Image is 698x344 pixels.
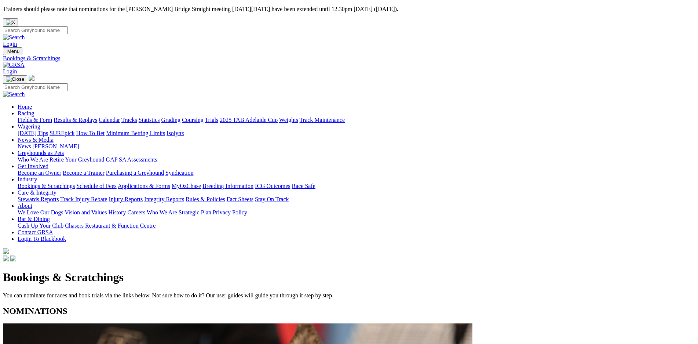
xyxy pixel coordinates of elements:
a: About [18,203,32,209]
a: We Love Our Dogs [18,209,63,216]
a: Home [18,104,32,110]
a: Who We Are [18,156,48,163]
a: Login [3,68,17,75]
a: Calendar [99,117,120,123]
a: Greyhounds as Pets [18,150,64,156]
a: Integrity Reports [144,196,184,202]
a: [PERSON_NAME] [32,143,79,149]
a: Who We Are [147,209,177,216]
button: Toggle navigation [3,75,27,83]
a: Bookings & Scratchings [3,55,695,62]
a: Cash Up Your Club [18,222,63,229]
div: Greyhounds as Pets [18,156,695,163]
div: Wagering [18,130,695,137]
a: News [18,143,31,149]
img: logo-grsa-white.png [29,75,34,81]
img: GRSA [3,62,25,68]
a: Trials [205,117,218,123]
a: Fact Sheets [227,196,253,202]
a: Strategic Plan [179,209,211,216]
a: Rules & Policies [186,196,225,202]
a: Syndication [165,170,193,176]
a: Weights [279,117,298,123]
p: Trainers should please note that nominations for the [PERSON_NAME] Bridge Straight meeting [DATE]... [3,6,695,12]
div: About [18,209,695,216]
a: Results & Replays [54,117,97,123]
a: Get Involved [18,163,48,169]
div: Bar & Dining [18,222,695,229]
a: History [108,209,126,216]
a: Coursing [182,117,204,123]
a: Bar & Dining [18,216,50,222]
a: Become a Trainer [63,170,105,176]
div: Get Involved [18,170,695,176]
a: MyOzChase [172,183,201,189]
a: Chasers Restaurant & Function Centre [65,222,156,229]
a: Stewards Reports [18,196,59,202]
a: Applications & Forms [118,183,170,189]
a: Industry [18,176,37,182]
a: Purchasing a Greyhound [106,170,164,176]
h2: NOMINATIONS [3,306,695,316]
a: Racing [18,110,34,116]
a: Wagering [18,123,40,130]
a: Breeding Information [202,183,253,189]
a: ICG Outcomes [255,183,290,189]
a: Vision and Values [65,209,107,216]
div: Racing [18,117,695,123]
div: News & Media [18,143,695,150]
a: Retire Your Greyhound [50,156,105,163]
a: Careers [127,209,145,216]
input: Search [3,26,68,34]
a: GAP SA Assessments [106,156,157,163]
p: You can nominate for races and book trials via the links below. Not sure how to do it? Our user g... [3,292,695,299]
a: Become an Owner [18,170,61,176]
a: Login To Blackbook [18,236,66,242]
img: logo-grsa-white.png [3,248,9,254]
a: Bookings & Scratchings [18,183,75,189]
a: Schedule of Fees [76,183,116,189]
a: Injury Reports [109,196,143,202]
img: twitter.svg [10,256,16,261]
a: Login [3,41,17,47]
a: How To Bet [76,130,105,136]
img: Search [3,34,25,41]
a: Care & Integrity [18,189,56,196]
div: Care & Integrity [18,196,695,203]
a: Minimum Betting Limits [106,130,165,136]
a: Statistics [139,117,160,123]
a: Isolynx [167,130,184,136]
input: Search [3,83,68,91]
img: X [6,19,15,25]
a: Grading [161,117,180,123]
button: Toggle navigation [3,47,22,55]
a: Stay On Track [255,196,289,202]
a: [DATE] Tips [18,130,48,136]
div: Industry [18,183,695,189]
a: Race Safe [292,183,315,189]
a: Fields & Form [18,117,52,123]
button: Close [3,18,18,26]
a: Contact GRSA [18,229,53,235]
img: facebook.svg [3,256,9,261]
h1: Bookings & Scratchings [3,271,695,284]
a: Track Injury Rebate [60,196,107,202]
a: Track Maintenance [300,117,345,123]
a: News & Media [18,137,54,143]
a: SUREpick [50,130,74,136]
img: Search [3,91,25,98]
img: Close [6,76,24,82]
a: Privacy Policy [213,209,247,216]
span: Menu [7,48,19,54]
a: 2025 TAB Adelaide Cup [220,117,278,123]
a: Tracks [121,117,137,123]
